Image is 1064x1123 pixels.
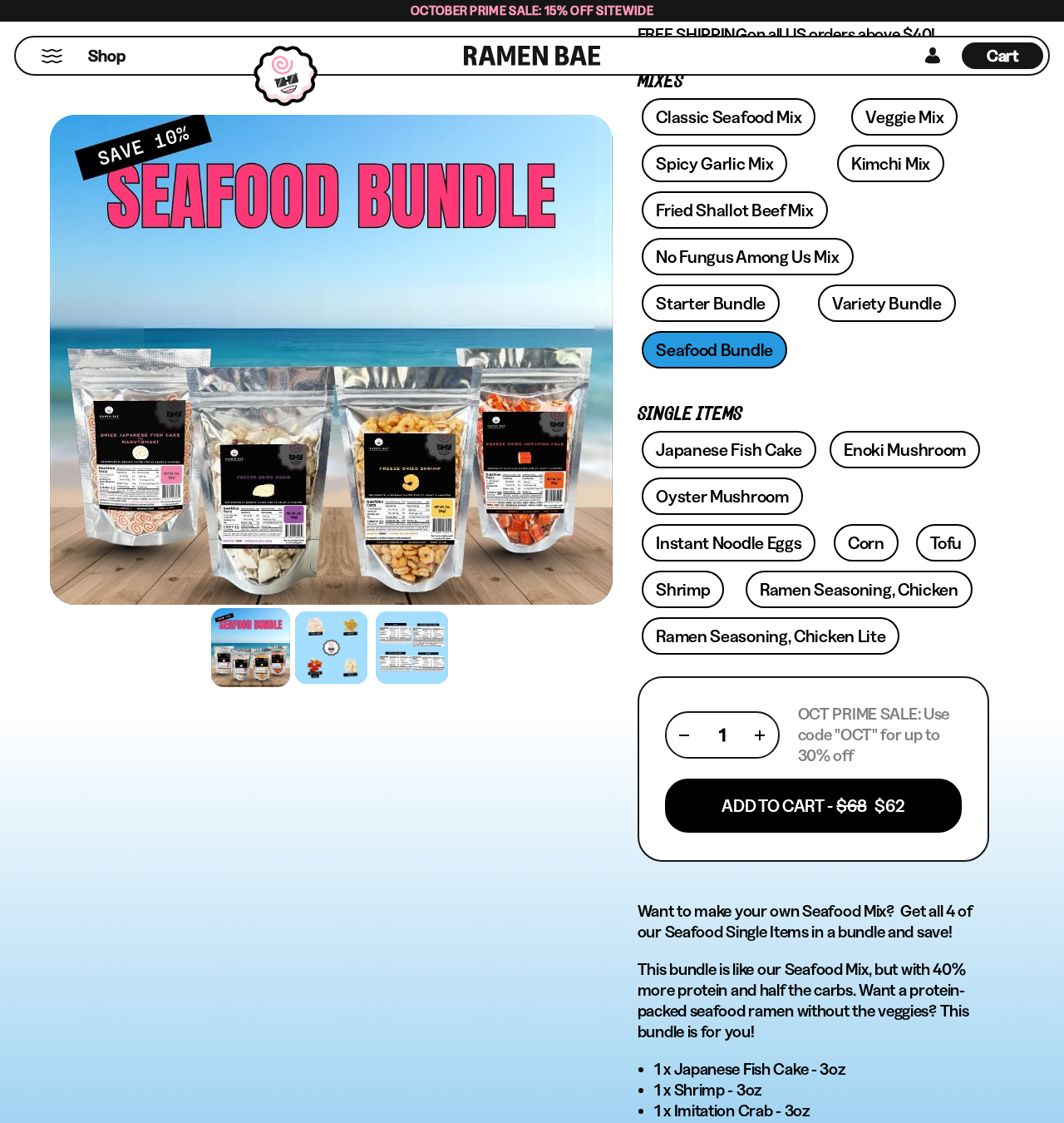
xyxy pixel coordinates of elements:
h3: Want to make your own Seafood Mix? Get all 4 of our Seafood Single Items in a bundle and save! [638,901,989,942]
a: Ramen Seasoning, Chicken Lite [642,617,899,655]
p: OCT PRIME SALE: Use code "OCT" for up to 30% off [798,704,962,766]
li: 1 x Imitation Crab - 3oz [654,1101,989,1121]
p: Single Items [638,407,989,423]
a: No Fungus Among Us Mix [642,238,853,275]
button: Mobile Menu Trigger [41,49,63,63]
a: Enoki Mushroom [830,431,980,468]
span: Cart [987,46,1019,66]
a: Shop [88,42,126,69]
a: Instant Noodle Eggs [642,524,815,561]
a: Spicy Garlic Mix [642,145,787,182]
a: Japanese Fish Cake [642,431,816,468]
a: Starter Bundle [642,284,780,322]
span: October Prime Sale: 15% off Sitewide [411,2,653,18]
a: Ramen Seasoning, Chicken [746,571,973,608]
a: Veggie Mix [851,98,958,136]
div: Cart [962,37,1043,74]
a: Variety Bundle [818,284,956,322]
p: Mixes [638,74,989,90]
button: Add To Cart - $68 $62 [665,779,962,833]
span: 1 [719,725,726,745]
a: Tofu [916,524,976,561]
a: Oyster Mushroom [642,477,803,515]
a: Corn [834,524,899,561]
li: 1 x Japanese Fish Cake - 3oz [654,1059,989,1080]
p: This bundle is like our Seafood Mix, but with 40% more protein and half the carbs. Want a protein... [638,959,989,1042]
a: Shrimp [642,571,724,608]
li: 1 x Shrimp - 3oz [654,1080,989,1101]
span: Shop [88,45,126,67]
a: Fried Shallot Beef Mix [642,191,827,229]
a: Classic Seafood Mix [642,98,815,136]
a: Kimchi Mix [837,145,944,182]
